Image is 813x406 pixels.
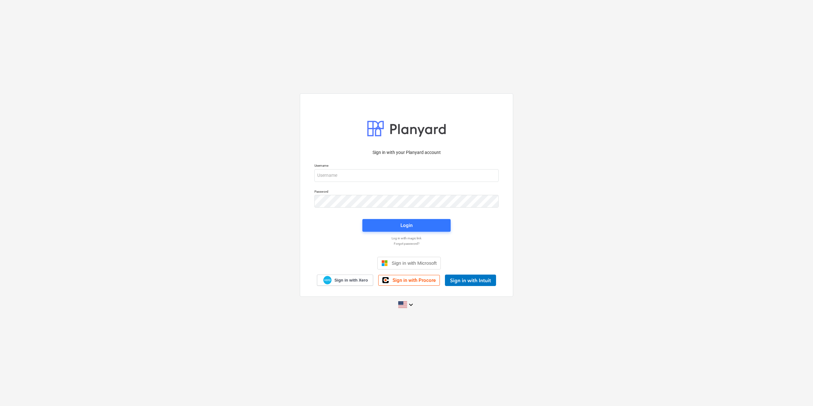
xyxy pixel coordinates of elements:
p: Username [314,163,499,169]
a: Sign in with Xero [317,275,373,286]
i: keyboard_arrow_down [407,301,415,309]
div: Login [400,221,413,230]
a: Sign in with Procore [378,275,440,286]
p: Sign in with your Planyard account [314,149,499,156]
p: Password [314,190,499,195]
button: Login [362,219,451,232]
span: Sign in with Procore [393,277,436,283]
a: Forgot password? [311,242,502,246]
input: Username [314,169,499,182]
img: Xero logo [323,276,332,284]
span: Sign in with Xero [334,277,368,283]
img: Microsoft logo [381,260,388,266]
span: Sign in with Microsoft [392,260,437,266]
a: Log in with magic link [311,236,502,240]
